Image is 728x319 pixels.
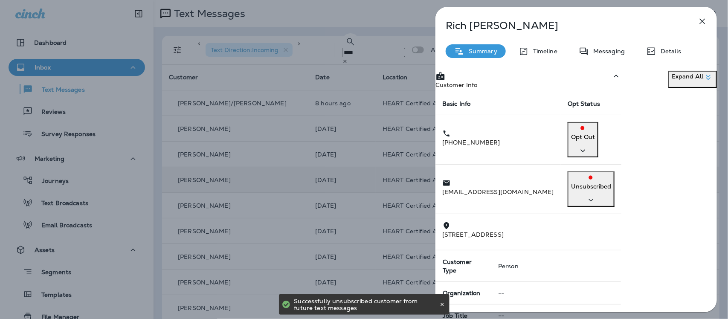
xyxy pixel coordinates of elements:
[442,100,470,107] span: Basic Info
[568,171,615,207] button: Unsubscribed
[442,231,504,238] span: [STREET_ADDRESS]
[668,71,717,88] button: Expand All
[464,48,497,55] p: Summary
[568,100,600,107] span: Opt Status
[498,289,504,297] span: --
[568,122,598,157] button: Opt Out
[442,138,554,147] p: [PHONE_NUMBER]
[443,289,481,297] span: Organization
[442,188,554,196] p: [EMAIL_ADDRESS][DOMAIN_NAME]
[294,294,438,315] div: Successfully unsubscribed customer from future text messages
[589,48,625,55] p: Messaging
[443,258,472,274] span: Customer Type
[571,182,611,191] p: Unsubscribed
[529,48,557,55] p: Timeline
[672,72,713,82] p: Expand All
[656,48,681,55] p: Details
[446,20,679,32] p: Rich [PERSON_NAME]
[435,81,478,88] p: Customer Info
[571,133,595,141] p: Opt Out
[498,262,519,270] span: Person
